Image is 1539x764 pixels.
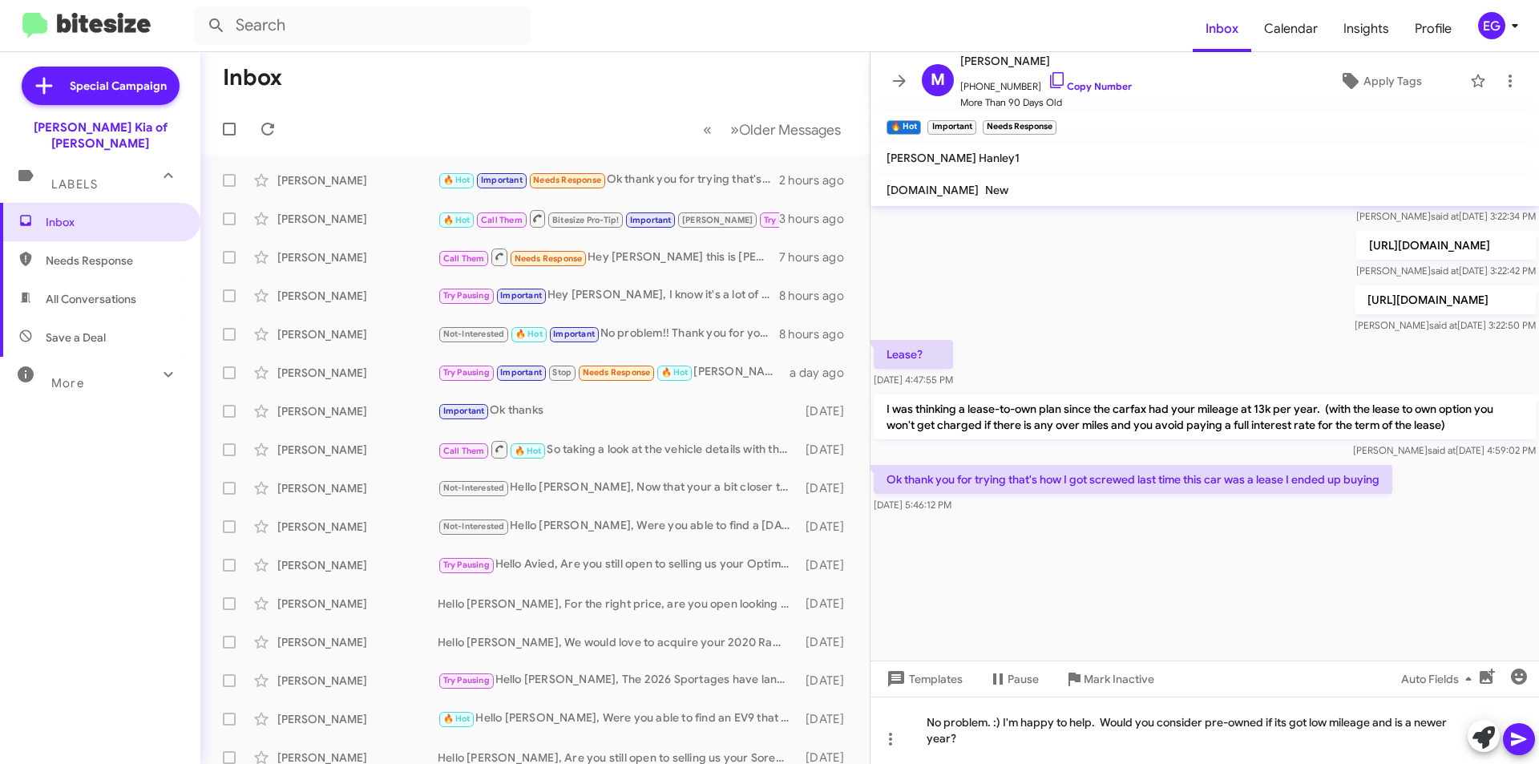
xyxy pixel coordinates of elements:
div: Hello [PERSON_NAME], Now that your a bit closer to your lease end, would you consider an early up... [438,479,798,497]
span: [PERSON_NAME] [DATE] 3:22:34 PM [1356,210,1536,222]
p: [URL][DOMAIN_NAME] [1356,231,1536,260]
span: said at [1429,319,1457,331]
span: Call Them [443,253,485,264]
div: [PERSON_NAME] [277,403,438,419]
span: Call Them [443,446,485,456]
span: 🔥 Hot [515,446,542,456]
a: Calendar [1251,6,1331,52]
span: Important [500,367,542,378]
button: Mark Inactive [1052,665,1167,693]
span: Templates [883,665,963,693]
span: [PHONE_NUMBER] [960,71,1132,95]
span: Important [500,290,542,301]
div: Cool, just keep me posted [438,208,779,228]
button: Next [721,113,850,146]
span: [PERSON_NAME] [DATE] 3:22:50 PM [1355,319,1536,331]
div: 8 hours ago [779,288,857,304]
div: 7 hours ago [779,249,857,265]
span: M [931,67,945,93]
div: [PERSON_NAME] [277,326,438,342]
span: Inbox [46,214,182,230]
span: Try Pausing [443,290,490,301]
a: Profile [1402,6,1464,52]
span: Not-Interested [443,483,505,493]
div: [DATE] [798,403,857,419]
small: Needs Response [983,120,1056,135]
button: Previous [693,113,721,146]
span: Needs Response [515,253,583,264]
div: [PERSON_NAME] [277,480,438,496]
span: Important [481,175,523,185]
div: No problem!! Thank you for your patience. :) [438,325,779,343]
span: Try Pausing [764,215,810,225]
span: [DATE] 5:46:12 PM [874,499,951,511]
h1: Inbox [223,65,282,91]
button: EG [1464,12,1521,39]
span: [PERSON_NAME] [960,51,1132,71]
div: [DATE] [798,442,857,458]
span: Try Pausing [443,367,490,378]
span: Try Pausing [443,560,490,570]
p: [URL][DOMAIN_NAME] [1355,285,1536,314]
div: [PERSON_NAME] [277,211,438,227]
span: Apply Tags [1363,67,1422,95]
button: Templates [870,665,976,693]
span: Labels [51,177,98,192]
div: No problem. :) I'm happy to help. Would you consider pre-owned if its got low mileage and is a ne... [870,697,1539,764]
div: [PERSON_NAME] [277,365,438,381]
span: All Conversations [46,291,136,307]
span: [PERSON_NAME] Hanley1 [887,151,1020,165]
a: Inbox [1193,6,1251,52]
input: Search [194,6,531,45]
span: said at [1428,444,1456,456]
div: So taking a look at the vehicle details with the appraiser, it looks like we would be able to tra... [438,439,798,459]
span: 🔥 Hot [443,175,471,185]
span: More Than 90 Days Old [960,95,1132,111]
span: Insights [1331,6,1402,52]
span: Call Them [481,215,523,225]
small: 🔥 Hot [887,120,921,135]
span: Needs Response [533,175,601,185]
span: More [51,376,84,390]
div: [PERSON_NAME] we will be at [GEOGRAPHIC_DATA] around 10am [438,363,790,382]
div: Hello [PERSON_NAME], For the right price, are you open looking to sell your Sportage? [438,596,798,612]
div: Hello [PERSON_NAME], Were you able to find an EV9 that fit your needs? [438,709,798,728]
div: Ok thank you for trying that's how I got screwed last time this car was a lease I ended up buying [438,171,779,189]
div: [PERSON_NAME] [277,596,438,612]
div: [PERSON_NAME] [277,172,438,188]
div: [DATE] [798,557,857,573]
span: [PERSON_NAME] [DATE] 3:22:42 PM [1356,265,1536,277]
div: [PERSON_NAME] [277,711,438,727]
span: Important [553,329,595,339]
span: Not-Interested [443,329,505,339]
div: [PERSON_NAME] [277,442,438,458]
div: [PERSON_NAME] [277,557,438,573]
span: [PERSON_NAME] [682,215,753,225]
span: Important [630,215,672,225]
button: Pause [976,665,1052,693]
div: [DATE] [798,596,857,612]
div: Hello [PERSON_NAME], The 2026 Sportages have landed! I took a look at your current Sportage, it l... [438,671,798,689]
button: Apply Tags [1298,67,1462,95]
a: Copy Number [1048,80,1132,92]
span: » [730,119,739,139]
div: [DATE] [798,519,857,535]
span: « [703,119,712,139]
span: 🔥 Hot [661,367,689,378]
div: [PERSON_NAME] [277,288,438,304]
span: Not-Interested [443,521,505,532]
p: Lease? [874,340,953,369]
div: [PERSON_NAME] [277,634,438,650]
div: [PERSON_NAME] [277,249,438,265]
div: Hello [PERSON_NAME], We would love to acquire your 2020 Ram 1500 for our pre owned lot. For the r... [438,634,798,650]
a: Special Campaign [22,67,180,105]
span: Important [443,406,485,416]
small: Important [927,120,976,135]
div: [DATE] [798,634,857,650]
div: [PERSON_NAME] [277,519,438,535]
span: New [985,183,1008,197]
div: [DATE] [798,711,857,727]
div: Hey [PERSON_NAME], I know it's a lot of vehicles to sift through, but were you able to find a veh... [438,286,779,305]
